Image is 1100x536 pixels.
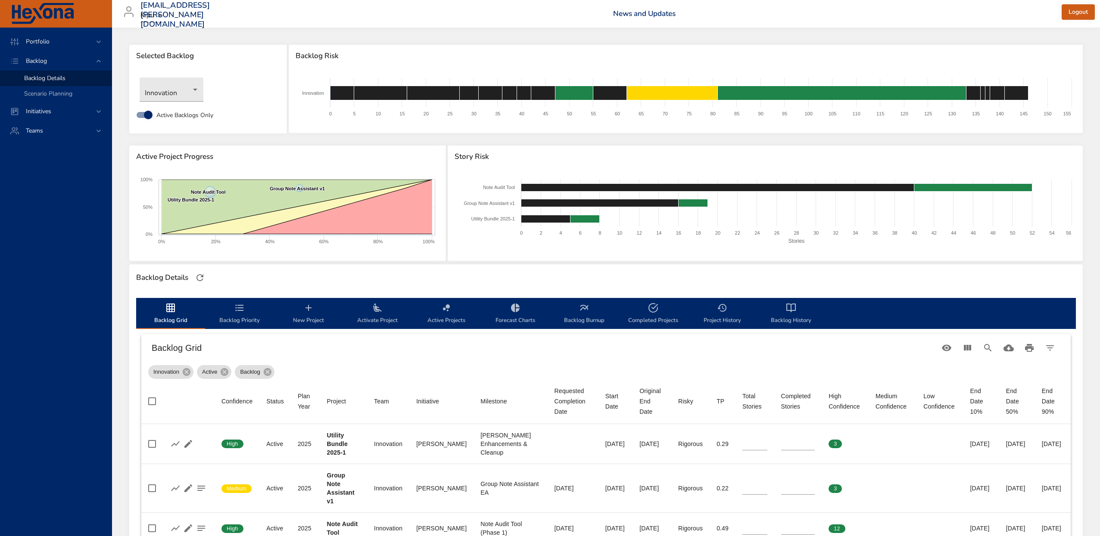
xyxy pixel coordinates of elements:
div: Low Confidence [923,391,956,412]
text: 155 [1063,111,1071,116]
span: Total Stories [742,391,767,412]
span: Forecast Charts [486,303,545,325]
text: Stories [788,238,804,244]
div: Medium Confidence [876,391,910,412]
span: Risky [678,396,703,406]
text: 125 [924,111,932,116]
span: Backlog [235,368,265,376]
text: 10 [617,230,622,235]
text: 6 [579,230,582,235]
div: Sort [480,396,507,406]
div: Completed Stories [781,391,815,412]
text: 26 [774,230,779,235]
text: 25 [447,111,452,116]
text: Group Note Assistant v1 [464,201,515,206]
text: 44 [951,230,956,235]
div: Sort [781,391,815,412]
div: 2025 [298,484,313,493]
span: 0 [876,440,889,448]
div: End Date 50% [1006,386,1028,417]
text: 100% [423,239,435,244]
div: Innovation [374,440,402,448]
text: 20 [423,111,428,116]
div: Status [266,396,284,406]
div: [DATE] [1042,440,1064,448]
span: Scenario Planning [24,90,72,98]
div: Backlog Details [134,271,191,285]
div: Innovation [140,77,203,102]
text: 50 [567,111,572,116]
text: 65 [639,111,644,116]
div: [DATE] [1042,524,1064,533]
text: 20% [211,239,221,244]
div: Requested Completion Date [554,386,591,417]
text: 95 [782,111,787,116]
span: Project History [693,303,751,325]
div: [DATE] [970,524,992,533]
text: 130 [948,111,956,116]
span: Portfolio [19,37,56,46]
div: End Date 10% [970,386,992,417]
span: Backlog Priority [210,303,269,325]
button: Edit Project Details [182,482,195,495]
div: Sort [266,396,284,406]
span: Backlog Details [24,74,65,82]
div: Rigorous [678,484,703,493]
div: Confidence [221,396,252,406]
span: Backlog History [762,303,820,325]
button: Edit Project Details [182,522,195,535]
div: Innovation [374,524,402,533]
text: 36 [873,230,878,235]
text: 48 [990,230,995,235]
text: 90 [758,111,763,116]
text: 24 [754,230,760,235]
text: Note Audit Tool [191,189,226,195]
div: Project [327,396,346,406]
text: 15 [399,111,405,116]
span: Original End Date [639,386,664,417]
text: 10 [375,111,380,116]
text: 12 [637,230,642,235]
div: Initiative [416,396,439,406]
div: [DATE] [639,484,664,493]
div: Group Note Assistant EA [480,480,540,497]
button: Show Burnup [169,482,182,495]
button: View Columns [957,338,978,358]
span: 3 [829,440,842,448]
div: [PERSON_NAME] [416,524,467,533]
button: Download CSV [998,338,1019,358]
div: Kipu [140,9,165,22]
text: 100% [140,177,153,182]
span: Initiative [416,396,467,406]
text: 0 [329,111,331,116]
div: [DATE] [970,484,992,493]
text: 16 [676,230,681,235]
span: Milestone [480,396,540,406]
span: Innovation [148,368,184,376]
span: 0 [923,525,937,533]
div: [DATE] [605,440,626,448]
span: Completed Projects [624,303,682,325]
text: 55 [591,111,596,116]
div: Plan Year [298,391,313,412]
span: Active [197,368,222,376]
div: [DATE] [970,440,992,448]
text: 30 [813,230,819,235]
div: [DATE] [605,484,626,493]
div: [PERSON_NAME] [416,440,467,448]
div: 2025 [298,440,313,448]
text: 14 [656,230,661,235]
span: High [221,440,243,448]
div: Innovation [148,365,193,379]
text: Utility Bundle 2025-1 [168,197,214,202]
text: 105 [828,111,836,116]
text: 28 [794,230,799,235]
div: 0.49 [717,524,729,533]
text: 45 [543,111,548,116]
text: 50 [1010,230,1015,235]
div: 0.22 [717,484,729,493]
